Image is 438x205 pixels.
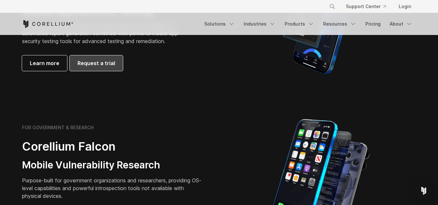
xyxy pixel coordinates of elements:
button: Search [326,1,338,12]
a: Solutions [200,18,239,30]
a: Industries [240,18,279,30]
a: Resources [319,18,360,30]
h3: Mobile Vulnerability Research [22,159,204,171]
a: Request a trial [70,55,123,71]
a: Login [394,1,416,12]
span: Learn more [30,59,59,67]
a: Support Center [341,1,391,12]
div: Open Intercom Messenger [416,183,432,199]
a: Corellium Home [22,20,74,28]
a: About [386,18,416,30]
h2: Corellium Falcon [22,139,204,154]
a: Learn more [22,55,67,71]
span: Request a trial [77,59,115,67]
h6: FOR GOVERNMENT & RESEARCH [22,125,94,131]
div: Navigation Menu [321,1,416,12]
div: Navigation Menu [200,18,416,30]
a: Products [281,18,318,30]
p: Purpose-built for government organizations and researchers, providing OS-level capabilities and p... [22,177,204,200]
a: Pricing [361,18,385,30]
